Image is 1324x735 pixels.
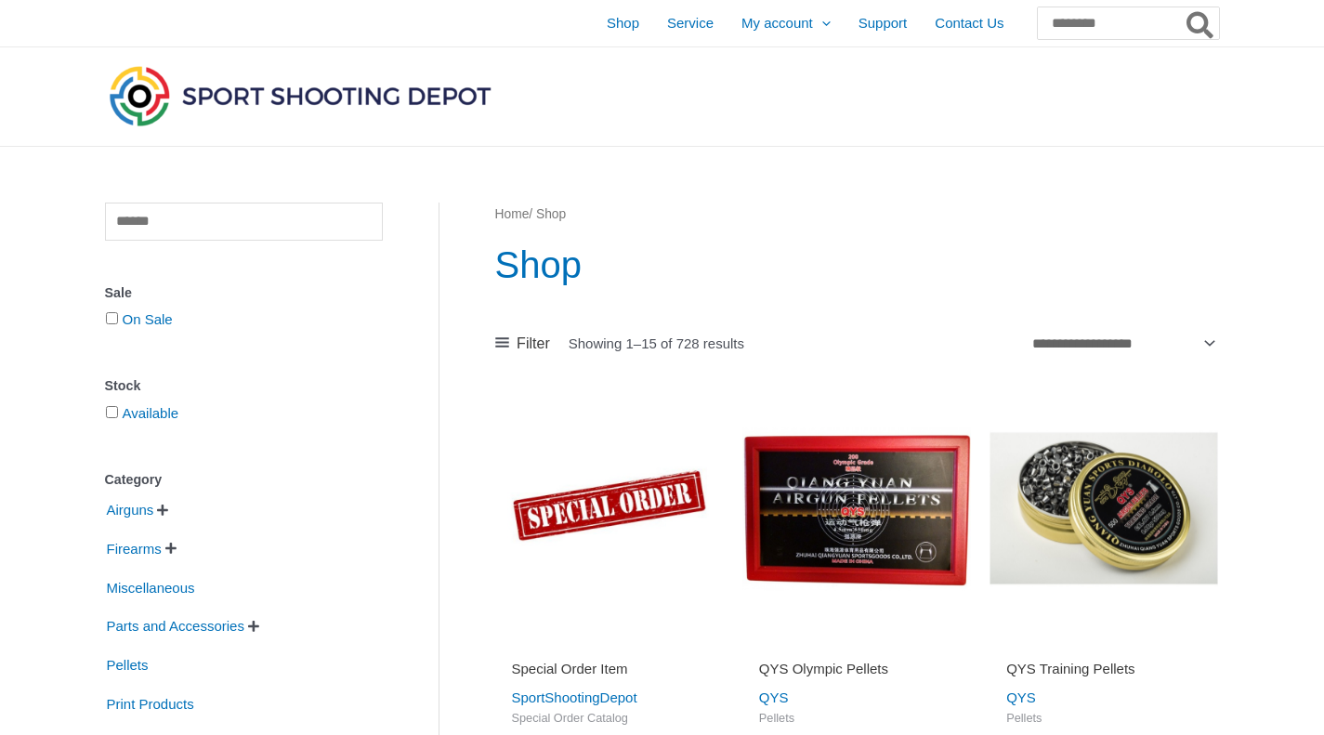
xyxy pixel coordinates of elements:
iframe: Customer reviews powered by Trustpilot [512,634,707,656]
a: Airguns [105,501,156,517]
h1: Shop [495,239,1219,291]
span: Parts and Accessories [105,610,246,642]
img: Special Order Item [495,394,724,623]
nav: Breadcrumb [495,203,1219,227]
a: Miscellaneous [105,578,197,594]
a: Print Products [105,695,196,711]
iframe: Customer reviews powered by Trustpilot [759,634,954,656]
img: QYS Olympic Pellets [742,394,971,623]
span: Firearms [105,533,164,565]
a: On Sale [123,311,173,327]
img: Sport Shooting Depot [105,61,495,130]
a: SportShootingDepot [512,689,637,705]
a: Pellets [105,656,151,672]
input: Available [106,406,118,418]
iframe: Customer reviews powered by Trustpilot [1006,634,1201,656]
a: Parts and Accessories [105,617,246,633]
a: QYS Olympic Pellets [759,660,954,685]
button: Search [1183,7,1219,39]
img: QYS Training Pellets [990,394,1218,623]
p: Showing 1–15 of 728 results [569,336,744,350]
span: Special Order Catalog [512,711,707,727]
a: Available [123,405,179,421]
select: Shop order [1026,328,1219,359]
span:  [165,542,177,555]
span: Pellets [759,711,954,727]
span:  [248,620,259,633]
span: Miscellaneous [105,572,197,604]
a: QYS [759,689,789,705]
span: Airguns [105,494,156,526]
a: Firearms [105,540,164,556]
h2: Special Order Item [512,660,707,678]
a: Special Order Item [512,660,707,685]
a: QYS Training Pellets [1006,660,1201,685]
a: QYS [1006,689,1036,705]
a: Filter [495,330,550,358]
span: Filter [517,330,550,358]
span: Pellets [105,650,151,681]
span: Print Products [105,689,196,720]
div: Sale [105,280,383,307]
span:  [157,504,168,517]
div: Stock [105,373,383,400]
a: Home [495,207,530,221]
h2: QYS Olympic Pellets [759,660,954,678]
span: Pellets [1006,711,1201,727]
h2: QYS Training Pellets [1006,660,1201,678]
div: Category [105,466,383,493]
input: On Sale [106,312,118,324]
